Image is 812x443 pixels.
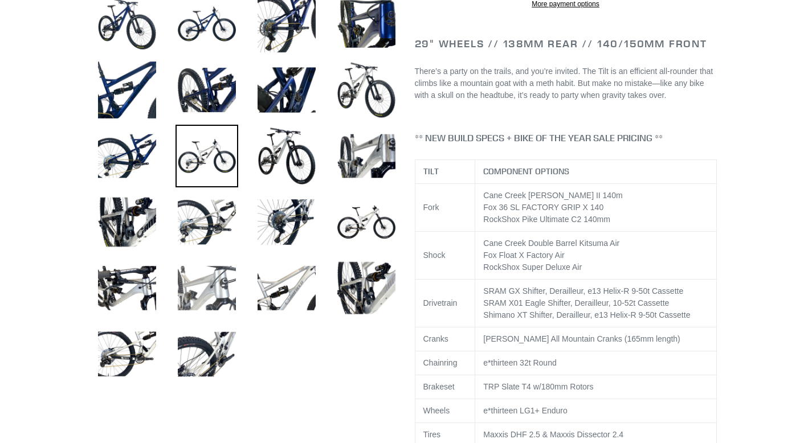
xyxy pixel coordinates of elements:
[475,351,716,375] td: e*thirteen 32t Round
[415,159,475,183] th: TILT
[96,257,158,319] img: Load image into Gallery viewer, TILT - Complete Bike
[176,125,238,187] img: Load image into Gallery viewer, TILT - Complete Bike
[176,323,238,385] img: Load image into Gallery viewer, TILT - Complete Bike
[475,183,716,231] td: Cane Creek [PERSON_NAME] II 140m Fox 36 SL FACTORY GRIP X 140 RockShox Pike Ultimate C2 140mm
[475,327,716,351] td: [PERSON_NAME] All Mountain Cranks (165mm length)
[255,59,318,121] img: Load image into Gallery viewer, TILT - Complete Bike
[176,59,238,121] img: Load image into Gallery viewer, TILT - Complete Bike
[335,59,398,121] img: Load image into Gallery viewer, TILT - Complete Bike
[415,231,475,279] td: Shock
[415,38,717,50] h2: 29" Wheels // 138mm Rear // 140/150mm Front
[255,191,318,253] img: Load image into Gallery viewer, TILT - Complete Bike
[176,257,238,319] img: Load image into Gallery viewer, TILT - Complete Bike
[415,133,717,143] h4: ** NEW BUILD SPECS + BIKE OF THE YEAR SALE PRICING **
[255,125,318,187] img: Load image into Gallery viewer, TILT - Complete Bike
[96,125,158,187] img: Load image into Gallery viewer, TILT - Complete Bike
[475,279,716,327] td: SRAM GX Shifter, Derailleur, e13 Helix-R 9-50t Cassette SRAM X01 Eagle Shifter, Derailleur, 10-52...
[475,375,716,399] td: TRP Slate T4 w/180mm Rotors
[415,351,475,375] td: Chainring
[96,323,158,385] img: Load image into Gallery viewer, TILT - Complete Bike
[255,257,318,319] img: Load image into Gallery viewer, TILT - Complete Bike
[335,191,398,253] img: Load image into Gallery viewer, TILT - Complete Bike
[335,257,398,319] img: Load image into Gallery viewer, TILT - Complete Bike
[415,375,475,399] td: Brakeset
[335,125,398,187] img: Load image into Gallery viewer, TILT - Complete Bike
[415,399,475,423] td: Wheels
[96,59,158,121] img: Load image into Gallery viewer, TILT - Complete Bike
[475,399,716,423] td: e*thirteen LG1+ Enduro
[415,183,475,231] td: Fork
[475,231,716,279] td: Cane Creek Double Barrel Kitsuma Air Fox Float X Factory Air RockShox Super Deluxe Air
[475,159,716,183] th: COMPONENT OPTIONS
[415,327,475,351] td: Cranks
[96,191,158,253] img: Load image into Gallery viewer, TILT - Complete Bike
[415,279,475,327] td: Drivetrain
[176,191,238,253] img: Load image into Gallery viewer, TILT - Complete Bike
[415,65,717,101] p: There’s a party on the trails, and you’re invited. The Tilt is an efficient all-rounder that clim...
